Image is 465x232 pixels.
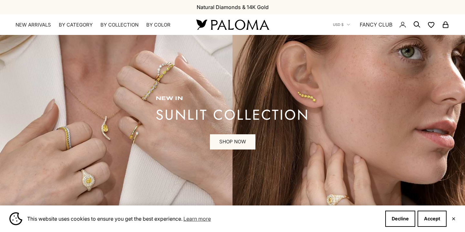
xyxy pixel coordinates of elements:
[146,22,170,28] summary: By Color
[59,22,93,28] summary: By Category
[156,95,309,102] p: new in
[333,14,449,35] nav: Secondary navigation
[210,134,255,150] a: SHOP NOW
[197,3,269,11] p: Natural Diamonds & 14K Gold
[27,214,380,224] span: This website uses cookies to ensure you get the best experience.
[333,22,350,28] button: USD $
[156,108,309,121] p: sunlit collection
[385,211,415,227] button: Decline
[100,22,139,28] summary: By Collection
[360,20,392,29] a: FANCY CLUB
[15,22,181,28] nav: Primary navigation
[15,22,51,28] a: NEW ARRIVALS
[451,217,456,221] button: Close
[182,214,212,224] a: Learn more
[9,212,22,225] img: Cookie banner
[333,22,344,28] span: USD $
[418,211,447,227] button: Accept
